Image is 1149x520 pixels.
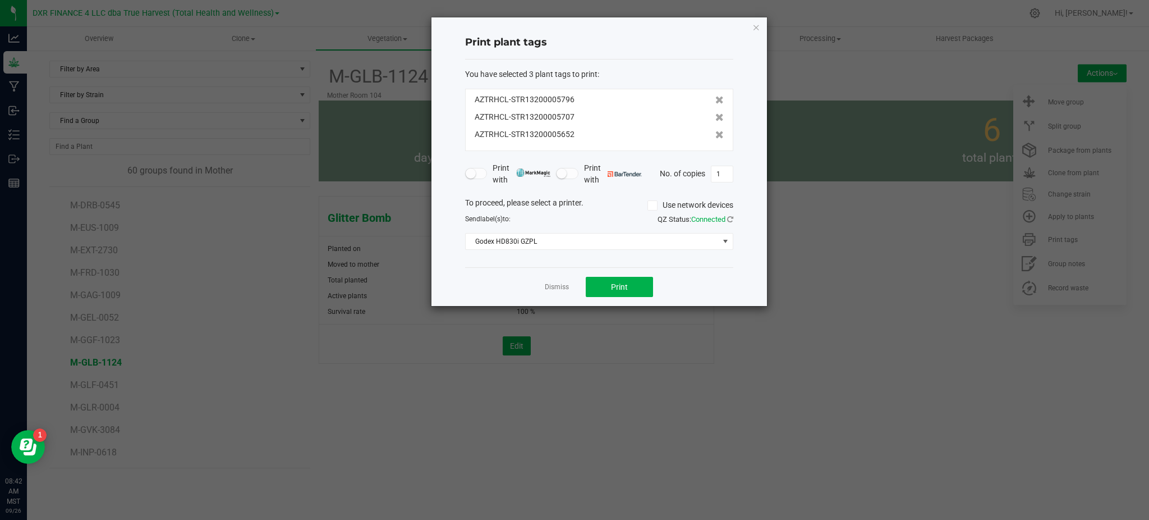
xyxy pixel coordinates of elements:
[465,35,733,50] h4: Print plant tags
[691,215,725,223] span: Connected
[457,197,742,214] div: To proceed, please select a printer.
[586,277,653,297] button: Print
[475,111,574,123] span: AZTRHCL-STR13200005707
[480,215,503,223] span: label(s)
[584,162,642,186] span: Print with
[11,430,45,464] iframe: Resource center
[465,70,598,79] span: You have selected 3 plant tags to print
[545,282,569,292] a: Dismiss
[465,69,733,80] div: :
[516,168,550,177] img: mark_magic_cybra.png
[660,168,705,177] span: No. of copies
[608,171,642,177] img: bartender.png
[475,94,574,106] span: AZTRHCL-STR13200005796
[33,428,47,442] iframe: Resource center unread badge
[647,199,733,211] label: Use network devices
[466,234,719,249] span: Godex HD830i GZPL
[465,215,511,223] span: Send to:
[658,215,733,223] span: QZ Status:
[475,129,574,140] span: AZTRHCL-STR13200005652
[611,282,628,291] span: Print
[493,162,550,186] span: Print with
